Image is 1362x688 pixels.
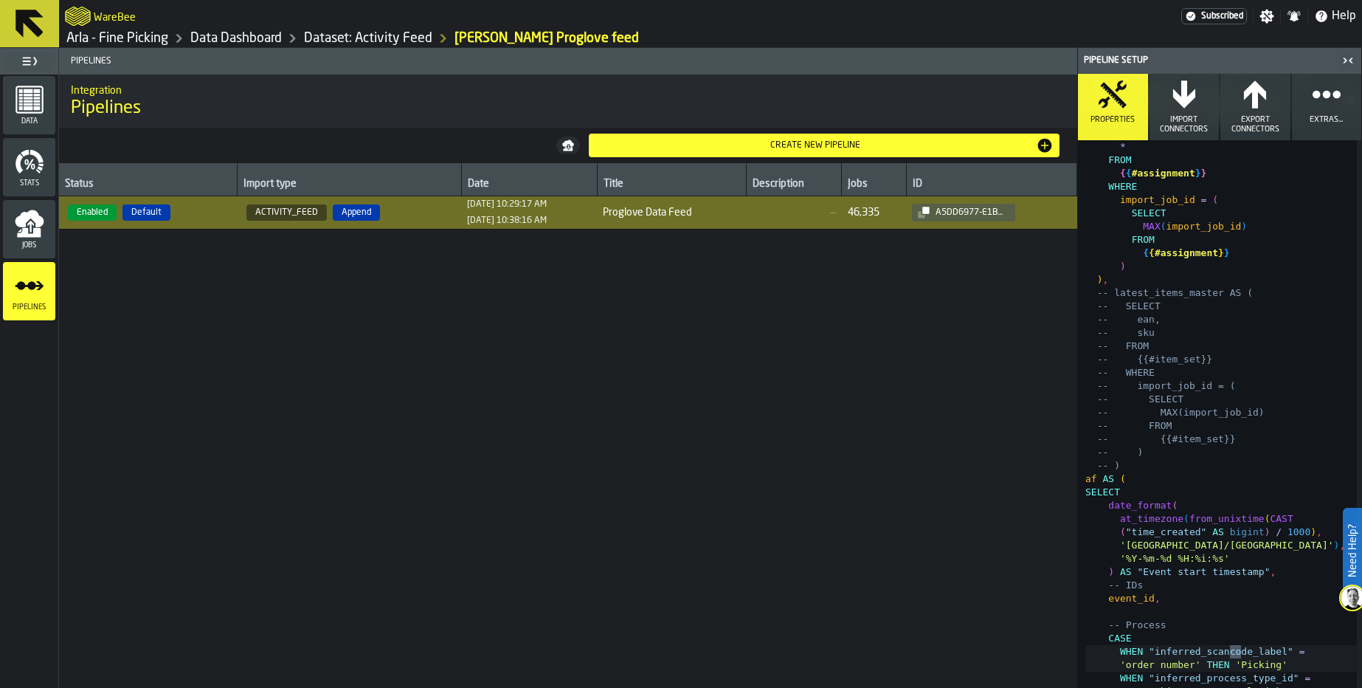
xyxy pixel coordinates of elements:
span: date_format [1108,500,1172,511]
nav: Breadcrumb [65,30,711,47]
label: button-toggle-Toggle Full Menu [3,51,55,72]
span: event_id [1108,593,1155,604]
span: ) [1241,221,1247,232]
span: WHEN [1120,646,1143,657]
span: 1738143496883 [467,216,547,226]
span: bigint [1230,526,1265,537]
span: -- import_job_id = ( [1097,380,1236,391]
span: / [1276,526,1282,537]
span: -- ean, [1097,314,1161,325]
div: 46,335 [848,207,879,219]
span: ( [1120,526,1126,537]
label: button-toggle-Help [1308,7,1362,25]
span: { [1126,168,1132,179]
div: Jobs [848,178,899,193]
span: Extras... [1310,115,1343,125]
button: button- [556,137,580,154]
span: from_unixtime [1189,513,1265,524]
span: 1000 [1287,526,1310,537]
span: ( [1212,194,1218,205]
span: } [1195,168,1201,179]
span: '[GEOGRAPHIC_DATA]/[GEOGRAPHIC_DATA]' [1120,540,1334,551]
div: Title [604,178,741,193]
label: button-toggle-Settings [1254,9,1280,24]
a: logo-header [65,3,91,30]
span: MAX [1143,221,1160,232]
span: 'Picking' [1236,659,1287,670]
span: -- IDs [1108,579,1143,591]
span: FROM [1108,154,1131,165]
span: 1723537757293 [467,199,547,210]
a: link-to-/wh/i/48cbecf7-1ea2-4bc9-a439-03d5b66e1a58/data/activity [304,30,432,47]
span: AS [1212,526,1224,537]
h2: Sub Title [71,82,1065,97]
span: AS [1120,566,1132,577]
span: ) [1097,274,1103,285]
span: -- SELECT [1097,393,1183,405]
span: ( [1183,513,1189,524]
span: Pipelines [65,56,1077,66]
span: Jobs [3,241,55,250]
span: co [1230,646,1242,657]
span: ) [1120,261,1126,272]
li: menu Data [3,76,55,135]
span: Proglove Data Feed [603,207,741,219]
a: link-to-/wh/i/48cbecf7-1ea2-4bc9-a439-03d5b66e1a58/data [190,30,282,47]
button: button-a5dd6977-e1b8-4748-b595-fa2616f5b9d8 [912,204,1015,221]
span: , [1155,593,1161,604]
span: Data [3,117,55,125]
span: -- {{#item_set}} [1097,433,1236,444]
span: Help [1332,7,1356,25]
label: Need Help? [1344,509,1361,592]
span: Properties [1090,115,1135,125]
span: Default [122,204,170,221]
div: Status [65,178,231,193]
span: af [1085,473,1097,484]
span: at_timezone [1120,513,1183,524]
div: Create new pipeline [595,140,1036,151]
span: -- SELECT [1097,300,1161,312]
span: -- sku [1097,327,1155,338]
span: "inferred_process_type_id" [1149,672,1299,684]
span: ( [1172,500,1178,511]
span: Stats [3,179,55,188]
span: { [1143,247,1149,258]
span: ) [1265,526,1271,537]
span: Import Connectors [1155,115,1214,134]
div: Updated: N/A Created: N/A [467,216,547,226]
li: menu Pipelines [3,262,55,321]
span: } [1218,247,1224,258]
span: "Event start timestamp" [1137,566,1270,577]
header: Pipeline Setup [1078,48,1361,74]
span: ) [1108,566,1114,577]
span: "time_created" [1126,526,1207,537]
span: FROM [1132,234,1155,245]
span: import_job_id [1166,221,1242,232]
span: -- WHERE [1097,367,1155,378]
span: = [1201,194,1207,205]
span: -- MAX(import_job_id) [1097,407,1265,418]
span: -- Process [1108,619,1166,630]
span: — [753,207,836,219]
div: ID [913,178,1071,193]
div: Date [468,178,591,193]
span: THEN [1206,659,1229,670]
span: Append [333,204,380,221]
span: 'order number' [1120,659,1201,670]
span: SELECT [1132,207,1166,219]
label: button-toggle-Notifications [1281,9,1307,24]
span: de_label" [1241,646,1293,657]
span: , [1339,540,1345,551]
div: Updated: N/A Created: N/A [467,199,547,210]
span: SELECT [1085,486,1120,498]
span: Subscribed [1201,11,1243,21]
span: -- ) [1097,447,1144,458]
li: menu Stats [3,138,55,197]
span: -- {{#item_set}} [1097,354,1213,365]
span: #assignment [1132,168,1195,179]
span: { [1120,168,1126,179]
span: ( [1120,473,1126,484]
span: #assignment [1155,247,1218,258]
span: WHERE [1108,181,1137,192]
div: Import type [243,178,455,193]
